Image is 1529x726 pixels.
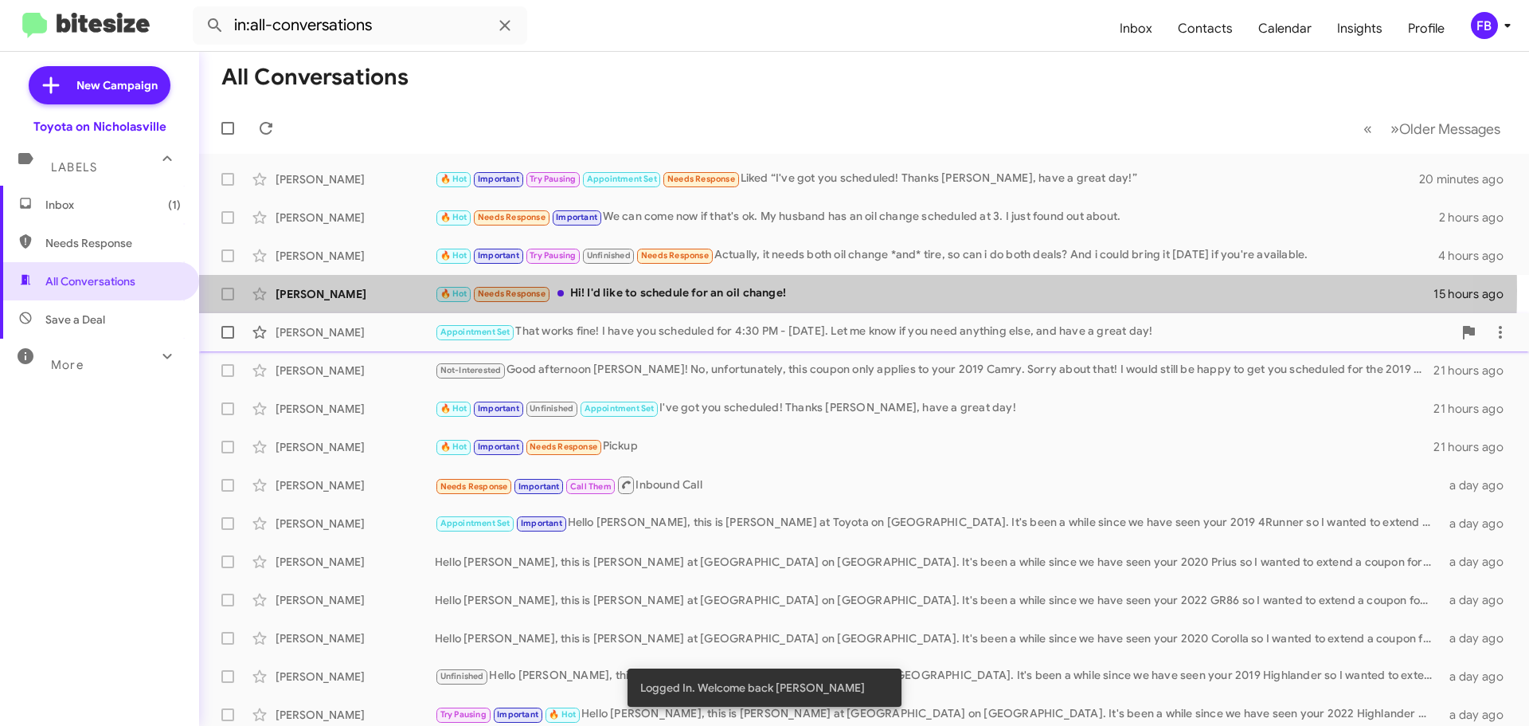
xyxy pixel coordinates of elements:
[1438,248,1516,264] div: 4 hours ago
[440,365,502,375] span: Not-Interested
[641,250,709,261] span: Needs Response
[478,288,546,299] span: Needs Response
[45,273,135,289] span: All Conversations
[530,403,573,414] span: Unfinished
[478,441,519,452] span: Important
[440,288,467,299] span: 🔥 Hot
[1433,286,1516,302] div: 15 hours ago
[276,324,435,340] div: [PERSON_NAME]
[440,174,467,184] span: 🔥 Hot
[1440,669,1516,685] div: a day ago
[168,197,181,213] span: (1)
[1381,112,1510,145] button: Next
[497,709,538,720] span: Important
[435,361,1433,379] div: Good afternoon [PERSON_NAME]! No, unfortunately, this coupon only applies to your 2019 Camry. Sor...
[435,554,1440,570] div: Hello [PERSON_NAME], this is [PERSON_NAME] at [GEOGRAPHIC_DATA] on [GEOGRAPHIC_DATA]. It's been a...
[435,592,1440,608] div: Hello [PERSON_NAME], this is [PERSON_NAME] at [GEOGRAPHIC_DATA] on [GEOGRAPHIC_DATA]. It's been a...
[587,250,631,261] span: Unfinished
[276,477,435,493] div: [PERSON_NAME]
[435,705,1440,724] div: Hello [PERSON_NAME], this is [PERSON_NAME] at [GEOGRAPHIC_DATA] on [GEOGRAPHIC_DATA]. It's been a...
[1363,119,1372,139] span: «
[435,285,1433,303] div: Hi! I'd like to schedule for an oil change!
[435,399,1433,418] div: I've got you scheduled! Thanks [PERSON_NAME], have a great day!
[570,481,612,492] span: Call Them
[1433,363,1516,379] div: 21 hours ago
[1107,6,1165,52] a: Inbox
[478,174,519,184] span: Important
[435,323,1453,341] div: That works fine! I have you scheduled for 4:30 PM - [DATE]. Let me know if you need anything else...
[587,174,657,184] span: Appointment Set
[1440,630,1516,646] div: a day ago
[518,481,560,492] span: Important
[1245,6,1324,52] a: Calendar
[1354,112,1382,145] button: Previous
[1440,592,1516,608] div: a day ago
[1471,12,1498,39] div: FB
[435,208,1439,226] div: We can come now if that's ok. My husband has an oil change scheduled at 3. I just found out about.
[521,518,562,528] span: Important
[1324,6,1395,52] a: Insights
[276,630,435,646] div: [PERSON_NAME]
[276,210,435,226] div: [PERSON_NAME]
[478,403,519,414] span: Important
[435,630,1440,646] div: Hello [PERSON_NAME], this is [PERSON_NAME] at [GEOGRAPHIC_DATA] on [GEOGRAPHIC_DATA]. It's been a...
[1433,401,1516,417] div: 21 hours ago
[1457,12,1511,39] button: FB
[549,709,576,720] span: 🔥 Hot
[276,592,435,608] div: [PERSON_NAME]
[440,671,484,681] span: Unfinished
[276,248,435,264] div: [PERSON_NAME]
[1440,477,1516,493] div: a day ago
[29,66,170,104] a: New Campaign
[45,235,181,251] span: Needs Response
[1421,171,1516,187] div: 20 minutes ago
[1439,210,1516,226] div: 2 hours ago
[221,65,409,90] h1: All Conversations
[435,667,1440,685] div: Hello [PERSON_NAME], this is [PERSON_NAME] at [GEOGRAPHIC_DATA] on [GEOGRAPHIC_DATA]. It's been a...
[530,174,576,184] span: Try Pausing
[435,438,1433,456] div: Pickup
[440,403,467,414] span: 🔥 Hot
[440,709,487,720] span: Try Pausing
[276,401,435,417] div: [PERSON_NAME]
[440,518,510,528] span: Appointment Set
[276,286,435,302] div: [PERSON_NAME]
[276,554,435,570] div: [PERSON_NAME]
[45,197,181,213] span: Inbox
[76,77,158,93] span: New Campaign
[276,363,435,379] div: [PERSON_NAME]
[276,669,435,685] div: [PERSON_NAME]
[667,174,735,184] span: Needs Response
[276,707,435,723] div: [PERSON_NAME]
[33,119,166,135] div: Toyota on Nicholasville
[1433,439,1516,455] div: 21 hours ago
[1390,119,1399,139] span: »
[51,358,84,372] span: More
[435,246,1438,265] div: Actually, it needs both oil change *and* tire, so can i do both deals? And i could bring it [DATE...
[1165,6,1245,52] a: Contacts
[440,481,508,492] span: Needs Response
[276,171,435,187] div: [PERSON_NAME]
[1399,120,1500,138] span: Older Messages
[1440,516,1516,532] div: a day ago
[556,212,597,222] span: Important
[435,514,1440,532] div: Hello [PERSON_NAME], this is [PERSON_NAME] at Toyota on [GEOGRAPHIC_DATA]. It's been a while sinc...
[51,160,97,175] span: Labels
[193,6,527,45] input: Search
[530,250,576,261] span: Try Pausing
[1440,554,1516,570] div: a day ago
[45,312,105,328] span: Save a Deal
[478,212,546,222] span: Needs Response
[640,680,865,696] span: Logged In. Welcome back [PERSON_NAME]
[276,439,435,455] div: [PERSON_NAME]
[440,212,467,222] span: 🔥 Hot
[435,170,1421,188] div: Liked “I've got you scheduled! Thanks [PERSON_NAME], have a great day!”
[1395,6,1457,52] a: Profile
[1355,112,1510,145] nav: Page navigation example
[440,327,510,337] span: Appointment Set
[440,250,467,261] span: 🔥 Hot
